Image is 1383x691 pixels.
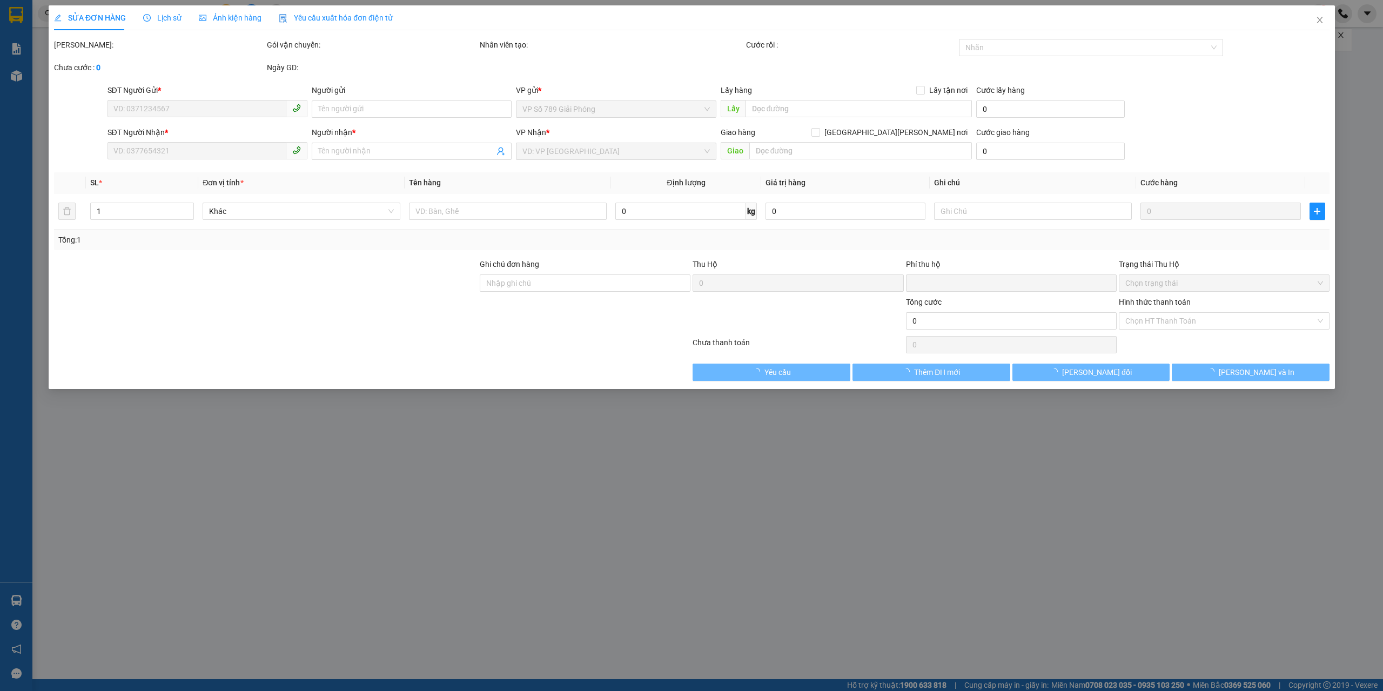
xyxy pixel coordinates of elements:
[720,142,749,159] span: Giao
[522,101,709,117] span: VP Số 789 Giải Phóng
[312,126,512,138] div: Người nhận
[852,364,1010,381] button: Thêm ĐH mới
[54,62,265,73] div: Chưa cước :
[976,86,1024,95] label: Cước lấy hàng
[720,100,745,117] span: Lấy
[691,337,904,355] div: Chưa thanh toán
[1309,203,1325,220] button: plus
[54,14,126,22] span: SỬA ĐƠN HÀNG
[1140,203,1300,220] input: 0
[1219,366,1294,378] span: [PERSON_NAME] và In
[905,298,941,306] span: Tổng cước
[199,14,206,22] span: picture
[746,203,756,220] span: kg
[1012,364,1170,381] button: [PERSON_NAME] đổi
[902,368,914,375] span: loading
[720,86,751,95] span: Lấy hàng
[312,84,512,96] div: Người gửi
[267,39,478,51] div: Gói vận chuyển:
[209,203,394,219] span: Khác
[934,203,1132,220] input: Ghi Chú
[720,128,755,137] span: Giao hàng
[914,366,960,378] span: Thêm ĐH mới
[976,100,1125,118] input: Cước lấy hàng
[976,143,1125,160] input: Cước giao hàng
[1118,298,1190,306] label: Hình thức thanh toán
[905,258,1116,274] div: Phí thu hộ
[480,274,690,292] input: Ghi chú đơn hàng
[752,368,764,375] span: loading
[54,14,62,22] span: edit
[1140,178,1178,187] span: Cước hàng
[976,128,1029,137] label: Cước giao hàng
[58,203,76,220] button: delete
[279,14,393,22] span: Yêu cầu xuất hóa đơn điện tử
[1207,368,1219,375] span: loading
[1310,207,1324,216] span: plus
[107,84,307,96] div: SĐT Người Gửi
[90,178,99,187] span: SL
[516,128,546,137] span: VP Nhận
[54,39,265,51] div: [PERSON_NAME]:
[480,260,539,269] label: Ghi chú đơn hàng
[764,366,790,378] span: Yêu cầu
[693,364,850,381] button: Yêu cầu
[693,260,717,269] span: Thu Hộ
[107,126,307,138] div: SĐT Người Nhận
[765,178,805,187] span: Giá trị hàng
[58,234,533,246] div: Tổng: 1
[409,203,607,220] input: VD: Bàn, Ghế
[292,104,301,112] span: phone
[924,84,971,96] span: Lấy tận nơi
[203,178,243,187] span: Đơn vị tính
[143,14,182,22] span: Lịch sử
[746,39,957,51] div: Cước rồi :
[667,178,705,187] span: Định lượng
[1172,364,1330,381] button: [PERSON_NAME] và In
[930,172,1136,193] th: Ghi chú
[745,100,971,117] input: Dọc đường
[1304,5,1334,36] button: Close
[292,146,301,155] span: phone
[480,39,744,51] div: Nhân viên tạo:
[1118,258,1329,270] div: Trạng thái Thu Hộ
[516,84,716,96] div: VP gửi
[1315,16,1324,24] span: close
[1062,366,1132,378] span: [PERSON_NAME] đổi
[143,14,151,22] span: clock-circle
[820,126,971,138] span: [GEOGRAPHIC_DATA][PERSON_NAME] nơi
[267,62,478,73] div: Ngày GD:
[409,178,441,187] span: Tên hàng
[1125,275,1322,291] span: Chọn trạng thái
[749,142,971,159] input: Dọc đường
[1050,368,1062,375] span: loading
[199,14,261,22] span: Ảnh kiện hàng
[496,147,505,156] span: user-add
[96,63,100,72] b: 0
[279,14,287,23] img: icon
